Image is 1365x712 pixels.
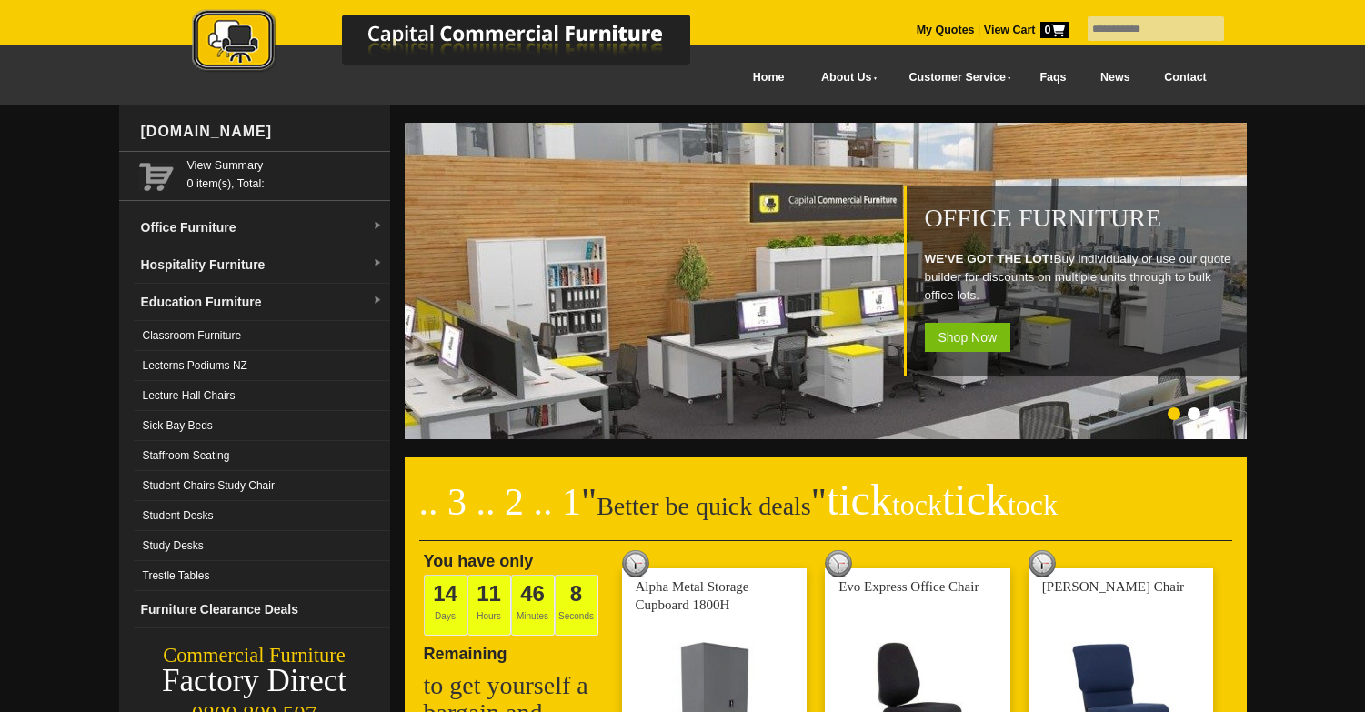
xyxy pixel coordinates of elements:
li: Page dot 3 [1208,407,1220,420]
a: View Cart0 [980,24,1069,36]
span: 11 [477,581,501,606]
span: tock [1008,488,1058,521]
div: [DOMAIN_NAME] [134,105,390,159]
img: Capital Commercial Furniture Logo [142,9,778,75]
a: Faqs [1023,57,1084,98]
span: 0 item(s), Total: [187,156,383,190]
div: Commercial Furniture [119,643,390,668]
div: Factory Direct [119,668,390,694]
img: tick tock deal clock [622,550,649,577]
span: Shop Now [925,323,1011,352]
a: News [1083,57,1147,98]
img: tick tock deal clock [1029,550,1056,577]
span: tock [892,488,942,521]
img: dropdown [372,296,383,306]
span: Minutes [511,575,555,636]
a: Customer Service [888,57,1022,98]
span: Hours [467,575,511,636]
a: Study Desks [134,531,390,561]
img: tick tock deal clock [825,550,852,577]
span: tick tick [827,476,1058,524]
span: Remaining [424,637,507,663]
span: You have only [424,552,534,570]
a: Lecture Hall Chairs [134,381,390,411]
a: Sick Bay Beds [134,411,390,441]
a: Capital Commercial Furniture Logo [142,9,778,81]
span: " [811,481,1058,523]
a: Furniture Clearance Deals [134,591,390,628]
a: My Quotes [917,24,975,36]
span: 0 [1040,22,1069,38]
a: About Us [801,57,888,98]
a: Student Chairs Study Chair [134,471,390,501]
strong: WE'VE GOT THE LOT! [925,252,1054,266]
span: 14 [433,581,457,606]
a: Contact [1147,57,1223,98]
img: dropdown [372,221,383,232]
a: Education Furnituredropdown [134,284,390,321]
span: .. 3 .. 2 .. 1 [419,481,582,523]
span: Days [424,575,467,636]
a: Office Furnituredropdown [134,209,390,246]
a: Office Furniture WE'VE GOT THE LOT!Buy individually or use our quote builder for discounts on mul... [405,429,1250,442]
a: View Summary [187,156,383,175]
img: dropdown [372,258,383,269]
li: Page dot 1 [1168,407,1180,420]
img: Office Furniture [405,123,1250,439]
p: Buy individually or use our quote builder for discounts on multiple units through to bulk office ... [925,250,1238,305]
a: Lecterns Podiums NZ [134,351,390,381]
h2: Better be quick deals [419,486,1232,541]
a: Staffroom Seating [134,441,390,471]
span: Seconds [555,575,598,636]
span: " [581,481,597,523]
span: 46 [520,581,545,606]
strong: View Cart [984,24,1069,36]
li: Page dot 2 [1188,407,1200,420]
a: Hospitality Furnituredropdown [134,246,390,284]
a: Student Desks [134,501,390,531]
a: Trestle Tables [134,561,390,591]
a: Classroom Furniture [134,321,390,351]
span: 8 [570,581,582,606]
h1: Office Furniture [925,205,1238,232]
